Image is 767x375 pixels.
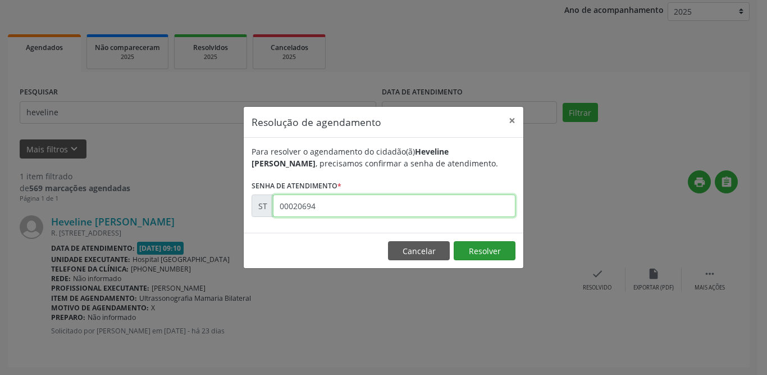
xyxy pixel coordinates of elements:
[252,195,273,217] div: ST
[252,146,449,169] b: Heveline [PERSON_NAME]
[252,115,381,129] h5: Resolução de agendamento
[252,177,341,195] label: Senha de atendimento
[252,146,515,169] div: Para resolver o agendamento do cidadão(ã) , precisamos confirmar a senha de atendimento.
[501,107,523,134] button: Close
[454,241,515,260] button: Resolver
[388,241,450,260] button: Cancelar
